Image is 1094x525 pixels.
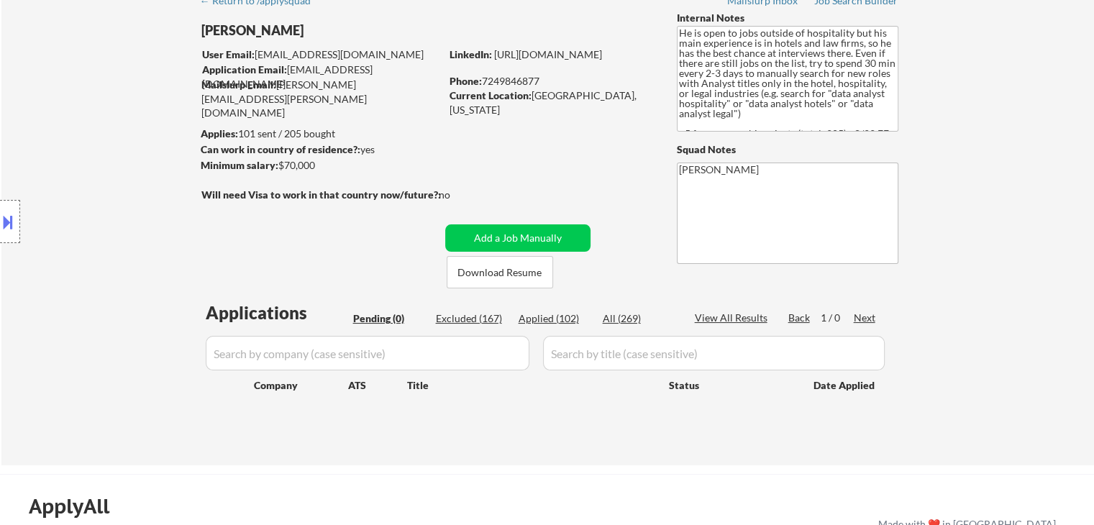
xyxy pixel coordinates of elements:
[407,378,655,393] div: Title
[677,11,898,25] div: Internal Notes
[201,78,276,91] strong: Mailslurp Email:
[201,143,360,155] strong: Can work in country of residence?:
[695,311,772,325] div: View All Results
[436,311,508,326] div: Excluded (167)
[206,336,529,370] input: Search by company (case sensitive)
[603,311,675,326] div: All (269)
[201,142,436,157] div: yes
[201,158,440,173] div: $70,000
[353,311,425,326] div: Pending (0)
[450,75,482,87] strong: Phone:
[447,256,553,288] button: Download Resume
[201,127,440,141] div: 101 sent / 205 bought
[788,311,811,325] div: Back
[201,78,440,120] div: [PERSON_NAME][EMAIL_ADDRESS][PERSON_NAME][DOMAIN_NAME]
[450,74,653,88] div: 7249846877
[206,304,348,321] div: Applications
[202,48,255,60] strong: User Email:
[677,142,898,157] div: Squad Notes
[821,311,854,325] div: 1 / 0
[202,63,440,91] div: [EMAIL_ADDRESS][DOMAIN_NAME]
[669,372,793,398] div: Status
[450,89,532,101] strong: Current Location:
[519,311,591,326] div: Applied (102)
[450,48,492,60] strong: LinkedIn:
[439,188,480,202] div: no
[813,378,877,393] div: Date Applied
[201,188,441,201] strong: Will need Visa to work in that country now/future?:
[254,378,348,393] div: Company
[202,63,287,76] strong: Application Email:
[202,47,440,62] div: [EMAIL_ADDRESS][DOMAIN_NAME]
[494,48,602,60] a: [URL][DOMAIN_NAME]
[348,378,407,393] div: ATS
[29,494,126,519] div: ApplyAll
[445,224,591,252] button: Add a Job Manually
[450,88,653,117] div: [GEOGRAPHIC_DATA], [US_STATE]
[543,336,885,370] input: Search by title (case sensitive)
[201,22,497,40] div: [PERSON_NAME]
[854,311,877,325] div: Next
